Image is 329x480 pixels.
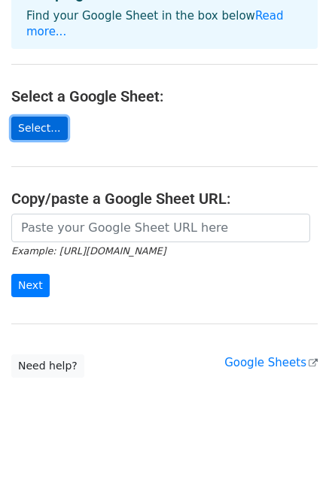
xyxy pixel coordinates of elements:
[11,117,68,140] a: Select...
[11,214,310,242] input: Paste your Google Sheet URL here
[224,356,318,369] a: Google Sheets
[11,87,318,105] h4: Select a Google Sheet:
[254,408,329,480] div: Tiện ích trò chuyện
[254,408,329,480] iframe: Chat Widget
[11,245,166,257] small: Example: [URL][DOMAIN_NAME]
[26,9,284,38] a: Read more...
[11,190,318,208] h4: Copy/paste a Google Sheet URL:
[11,354,84,378] a: Need help?
[11,274,50,297] input: Next
[26,8,303,40] p: Find your Google Sheet in the box below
